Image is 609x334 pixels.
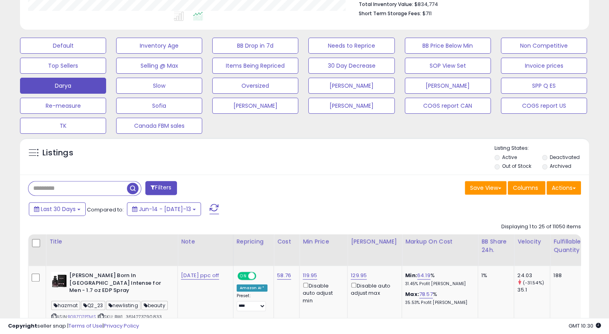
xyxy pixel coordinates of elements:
[422,10,432,17] span: $711
[81,301,105,310] span: Q2_23
[405,281,472,287] p: 31.45% Profit [PERSON_NAME]
[501,78,587,94] button: SPP Q ES
[87,206,124,213] span: Compared to:
[405,290,419,298] b: Max:
[127,202,201,216] button: Jun-14 - [DATE]-13
[481,272,508,279] div: 1%
[308,98,394,114] button: [PERSON_NAME]
[51,272,67,288] img: 41Z7yn+qqQL._SL40_.jpg
[569,322,601,330] span: 2025-08-13 10:30 GMT
[508,181,545,195] button: Columns
[501,58,587,74] button: Invoice prices
[513,184,538,192] span: Columns
[116,118,202,134] button: Canada FBM sales
[238,273,248,280] span: ON
[303,281,341,304] div: Disable auto adjust min
[51,301,80,310] span: hazmat
[523,280,544,286] small: (-31.54%)
[20,78,106,94] button: Darya
[20,98,106,114] button: Re-measure
[42,147,73,159] h5: Listings
[308,38,394,54] button: Needs to Reprice
[212,38,298,54] button: BB Drop in 7d
[553,272,578,279] div: 188
[212,78,298,94] button: Oversized
[351,272,367,280] a: 129.95
[501,98,587,114] button: COGS report US
[41,205,76,213] span: Last 30 Days
[405,272,417,279] b: Min:
[501,38,587,54] button: Non Competitive
[303,272,317,280] a: 119.95
[181,237,230,246] div: Note
[303,237,344,246] div: Min Price
[465,181,506,195] button: Save View
[116,58,202,74] button: Selling @ Max
[481,237,511,254] div: BB Share 24h.
[237,284,268,292] div: Amazon AI *
[104,322,139,330] a: Privacy Policy
[20,38,106,54] button: Default
[277,237,296,246] div: Cost
[402,234,478,266] th: The percentage added to the cost of goods (COGS) that forms the calculator for Min & Max prices.
[29,202,86,216] button: Last 30 Days
[20,58,106,74] button: Top Sellers
[69,272,167,296] b: [PERSON_NAME] Born In [GEOGRAPHIC_DATA] Intense for Men - 1.7 oz EDP Spray
[116,78,202,94] button: Slow
[405,58,491,74] button: SOP View Set
[553,237,581,254] div: Fulfillable Quantity
[501,223,581,231] div: Displaying 1 to 25 of 11050 items
[139,205,191,213] span: Jun-14 - [DATE]-13
[502,163,531,169] label: Out of Stock
[494,145,589,152] p: Listing States:
[212,98,298,114] button: [PERSON_NAME]
[359,10,421,17] b: Short Term Storage Fees:
[405,38,491,54] button: BB Price Below Min
[547,181,581,195] button: Actions
[116,98,202,114] button: Sofia
[405,98,491,114] button: COGS report CAN
[308,58,394,74] button: 30 Day Decrease
[145,181,177,195] button: Filters
[8,322,37,330] strong: Copyright
[405,300,472,306] p: 35.53% Profit [PERSON_NAME]
[277,272,291,280] a: 58.76
[308,78,394,94] button: [PERSON_NAME]
[517,237,547,246] div: Velocity
[97,314,162,320] span: | SKU: BW1_3614273790833
[517,286,550,294] div: 35.1
[549,163,571,169] label: Archived
[106,301,141,310] span: newlisting
[405,272,472,287] div: %
[549,154,579,161] label: Deactivated
[20,118,106,134] button: TK
[68,322,103,330] a: Terms of Use
[237,293,268,311] div: Preset:
[419,290,433,298] a: 78.57
[405,291,472,306] div: %
[255,273,267,280] span: OFF
[49,237,174,246] div: Title
[405,78,491,94] button: [PERSON_NAME]
[68,314,96,320] a: B0BZD7PTMS
[351,237,398,246] div: [PERSON_NAME]
[116,38,202,54] button: Inventory Age
[502,154,517,161] label: Active
[405,237,474,246] div: Markup on Cost
[517,272,550,279] div: 24.03
[181,272,219,280] a: [DATE] ppc off
[351,281,396,297] div: Disable auto adjust max
[237,237,271,246] div: Repricing
[8,322,139,330] div: seller snap | |
[359,1,413,8] b: Total Inventory Value:
[141,301,168,310] span: beauty
[417,272,430,280] a: 64.19
[212,58,298,74] button: Items Being Repriced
